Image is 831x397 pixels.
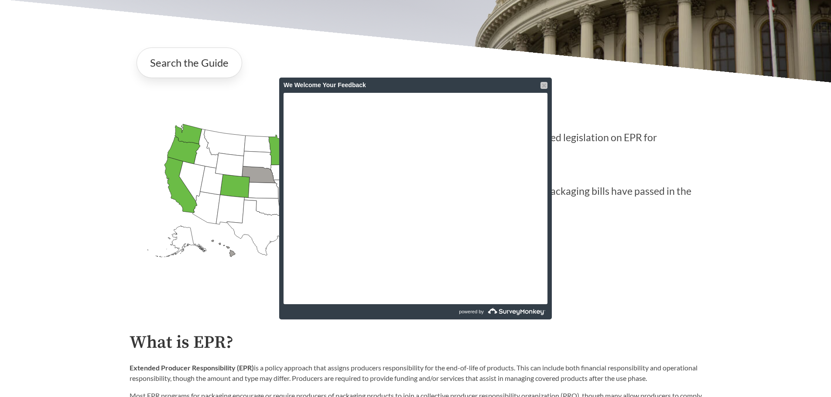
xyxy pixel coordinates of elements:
[417,304,547,319] a: powered by
[284,78,547,93] div: We Welcome Your Feedback
[416,116,702,170] p: States have introduced legislation on EPR for packaging in [DATE]
[130,363,254,372] strong: Extended Producer Responsibility (EPR)
[130,363,702,383] p: is a policy approach that assigns producers responsibility for the end-of-life of products. This ...
[459,304,484,319] span: powered by
[416,170,702,224] p: EPR for packaging bills have passed in the U.S.
[130,333,702,353] h2: What is EPR?
[137,48,242,78] a: Search the Guide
